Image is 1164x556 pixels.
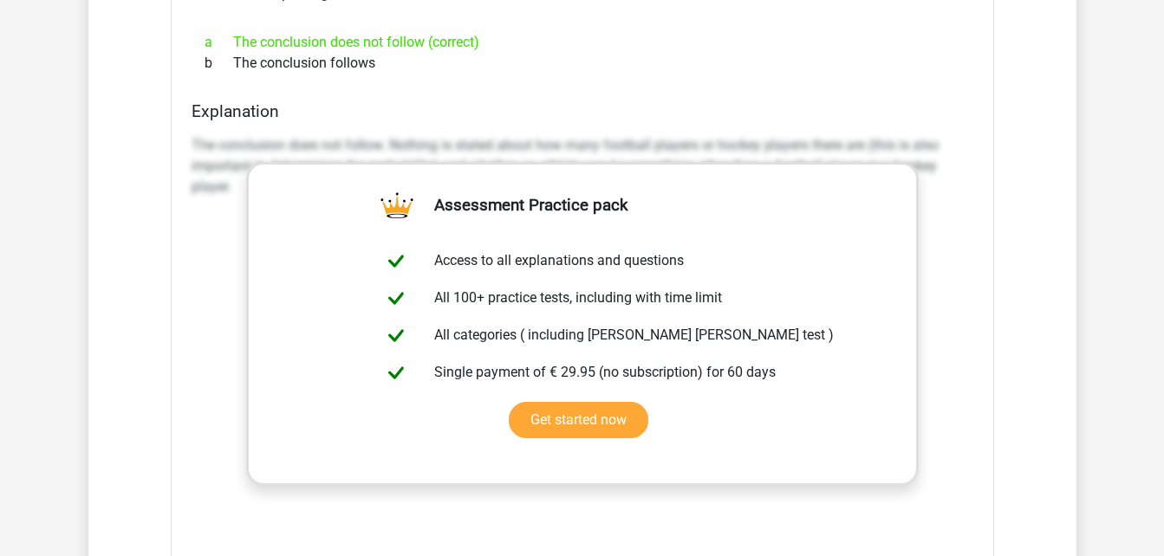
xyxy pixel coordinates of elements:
span: a [205,32,233,53]
div: The conclusion does not follow (correct) [192,32,973,53]
p: The conclusion does not follow. Nothing is stated about how many football players or hockey playe... [192,135,973,197]
a: Get started now [509,402,648,438]
span: b [205,53,233,74]
h4: Explanation [192,101,973,121]
div: The conclusion follows [192,53,973,74]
